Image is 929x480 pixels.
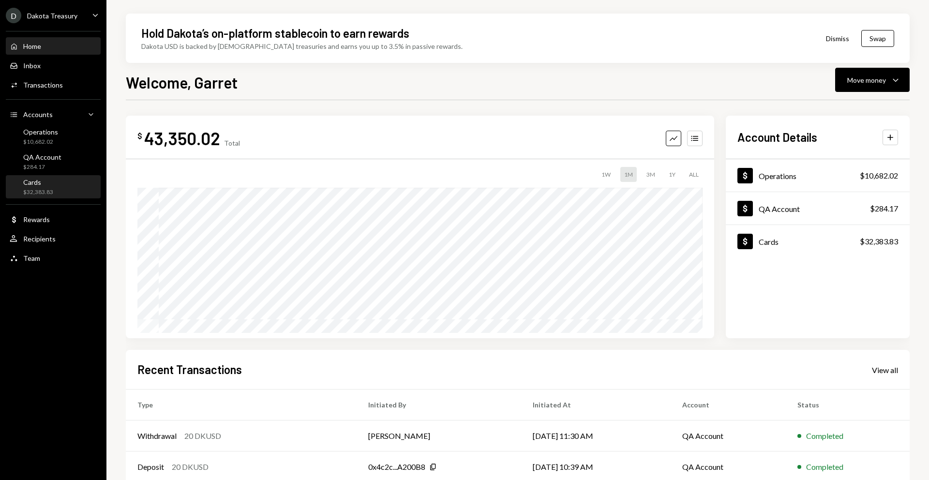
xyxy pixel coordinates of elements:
div: Rewards [23,215,50,224]
a: Home [6,37,101,55]
h2: Recent Transactions [137,361,242,377]
a: Recipients [6,230,101,247]
a: QA Account$284.17 [6,150,101,173]
div: Completed [806,461,843,473]
div: $32,383.83 [23,188,53,196]
div: Transactions [23,81,63,89]
a: View all [872,364,898,375]
div: 43,350.02 [144,127,220,149]
div: Dakota Treasury [27,12,77,20]
th: Type [126,390,357,420]
a: Rewards [6,210,101,228]
div: 0x4c2c...A200B8 [368,461,425,473]
div: D [6,8,21,23]
div: $10,682.02 [23,138,58,146]
div: Operations [759,171,796,180]
button: Dismiss [814,27,861,50]
div: Hold Dakota’s on-platform stablecoin to earn rewards [141,25,409,41]
div: QA Account [23,153,61,161]
div: ALL [685,167,703,182]
div: Total [224,139,240,147]
a: Team [6,249,101,267]
div: View all [872,365,898,375]
a: Operations$10,682.02 [726,159,910,192]
div: $284.17 [870,203,898,214]
th: Initiated At [521,390,671,420]
th: Status [786,390,910,420]
a: Accounts [6,105,101,123]
div: Team [23,254,40,262]
div: Move money [847,75,886,85]
div: Accounts [23,110,53,119]
a: QA Account$284.17 [726,192,910,225]
a: Inbox [6,57,101,74]
div: $10,682.02 [860,170,898,181]
button: Move money [835,68,910,92]
div: $284.17 [23,163,61,171]
div: $ [137,131,142,141]
div: 1M [620,167,637,182]
a: Operations$10,682.02 [6,125,101,148]
div: Inbox [23,61,41,70]
div: 1Y [665,167,679,182]
div: 20 DKUSD [172,461,209,473]
div: Cards [23,178,53,186]
div: Recipients [23,235,56,243]
td: [PERSON_NAME] [357,420,521,451]
h2: Account Details [737,129,817,145]
a: Cards$32,383.83 [726,225,910,257]
div: Home [23,42,41,50]
td: QA Account [671,420,786,451]
div: Deposit [137,461,164,473]
div: Cards [759,237,779,246]
div: Operations [23,128,58,136]
th: Initiated By [357,390,521,420]
div: Withdrawal [137,430,177,442]
div: $32,383.83 [860,236,898,247]
div: Dakota USD is backed by [DEMOGRAPHIC_DATA] treasuries and earns you up to 3.5% in passive rewards. [141,41,463,51]
div: Completed [806,430,843,442]
div: 3M [643,167,659,182]
th: Account [671,390,786,420]
div: 1W [598,167,614,182]
a: Cards$32,383.83 [6,175,101,198]
button: Swap [861,30,894,47]
h1: Welcome, Garret [126,73,238,92]
div: 20 DKUSD [184,430,221,442]
div: QA Account [759,204,800,213]
td: [DATE] 11:30 AM [521,420,671,451]
a: Transactions [6,76,101,93]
